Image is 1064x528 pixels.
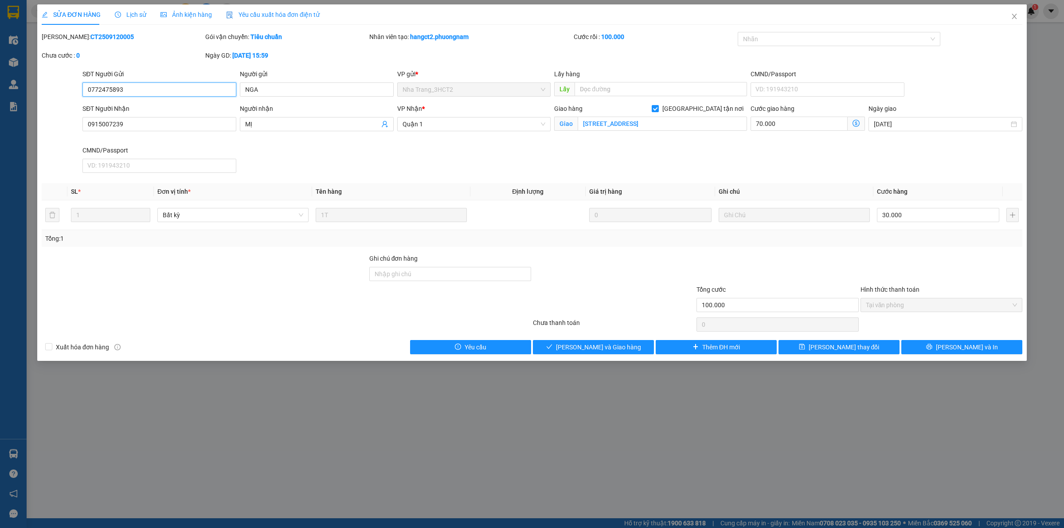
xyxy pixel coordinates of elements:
[556,342,641,352] span: [PERSON_NAME] và Giao hàng
[778,340,900,354] button: save[PERSON_NAME] thay đổi
[751,69,904,79] div: CMND/Passport
[659,104,747,113] span: [GEOGRAPHIC_DATA] tận nơi
[403,83,546,96] span: Nha Trang_3HCT2
[1002,4,1027,29] button: Close
[114,344,121,350] span: info-circle
[546,344,552,351] span: check
[575,82,747,96] input: Dọc đường
[82,104,236,113] div: SĐT Người Nhận
[42,12,48,18] span: edit
[533,340,654,354] button: check[PERSON_NAME] và Giao hàng
[589,208,712,222] input: 0
[157,188,191,195] span: Đơn vị tính
[866,298,1017,312] span: Tại văn phòng
[82,69,236,79] div: SĐT Người Gửi
[1011,13,1018,20] span: close
[578,117,747,131] input: Giao tận nơi
[554,117,578,131] span: Giao
[205,51,367,60] div: Ngày GD:
[403,117,546,131] span: Quận 1
[42,51,203,60] div: Chưa cước :
[45,234,411,243] div: Tổng: 1
[42,11,101,18] span: SỬA ĐƠN HÀNG
[877,188,908,195] span: Cước hàng
[692,344,699,351] span: plus
[115,12,121,18] span: clock-circle
[369,267,531,281] input: Ghi chú đơn hàng
[163,208,303,222] span: Bất kỳ
[90,33,134,40] b: CT2509120005
[226,11,320,18] span: Yêu cầu xuất hóa đơn điện tử
[369,32,572,42] div: Nhân viên tạo:
[381,121,388,128] span: user-add
[250,33,282,40] b: Tiêu chuẩn
[316,188,342,195] span: Tên hàng
[532,318,696,333] div: Chưa thanh toán
[410,33,469,40] b: hangct2.phuongnam
[874,119,1009,129] input: Ngày giao
[901,340,1022,354] button: printer[PERSON_NAME] và In
[160,11,212,18] span: Ảnh kiện hàng
[696,286,726,293] span: Tổng cước
[719,208,870,222] input: Ghi Chú
[1006,208,1019,222] button: plus
[465,342,486,352] span: Yêu cầu
[751,117,848,131] input: Cước giao hàng
[554,82,575,96] span: Lấy
[601,33,624,40] b: 100.000
[853,120,860,127] span: dollar-circle
[926,344,932,351] span: printer
[45,208,59,222] button: delete
[226,12,233,19] img: icon
[160,12,167,18] span: picture
[589,188,622,195] span: Giá trị hàng
[554,70,580,78] span: Lấy hàng
[232,52,268,59] b: [DATE] 15:59
[799,344,805,351] span: save
[369,255,418,262] label: Ghi chú đơn hàng
[71,188,78,195] span: SL
[809,342,880,352] span: [PERSON_NAME] thay đổi
[574,32,735,42] div: Cước rồi :
[397,105,422,112] span: VP Nhận
[656,340,777,354] button: plusThêm ĐH mới
[554,105,583,112] span: Giao hàng
[868,105,896,112] label: Ngày giao
[512,188,544,195] span: Định lượng
[397,69,551,79] div: VP gửi
[702,342,740,352] span: Thêm ĐH mới
[936,342,998,352] span: [PERSON_NAME] và In
[316,208,467,222] input: VD: Bàn, Ghế
[861,286,919,293] label: Hình thức thanh toán
[455,344,461,351] span: exclamation-circle
[76,52,80,59] b: 0
[205,32,367,42] div: Gói vận chuyển:
[751,105,794,112] label: Cước giao hàng
[115,11,146,18] span: Lịch sử
[410,340,531,354] button: exclamation-circleYêu cầu
[52,342,113,352] span: Xuất hóa đơn hàng
[42,32,203,42] div: [PERSON_NAME]:
[240,69,394,79] div: Người gửi
[715,183,873,200] th: Ghi chú
[240,104,394,113] div: Người nhận
[82,145,236,155] div: CMND/Passport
